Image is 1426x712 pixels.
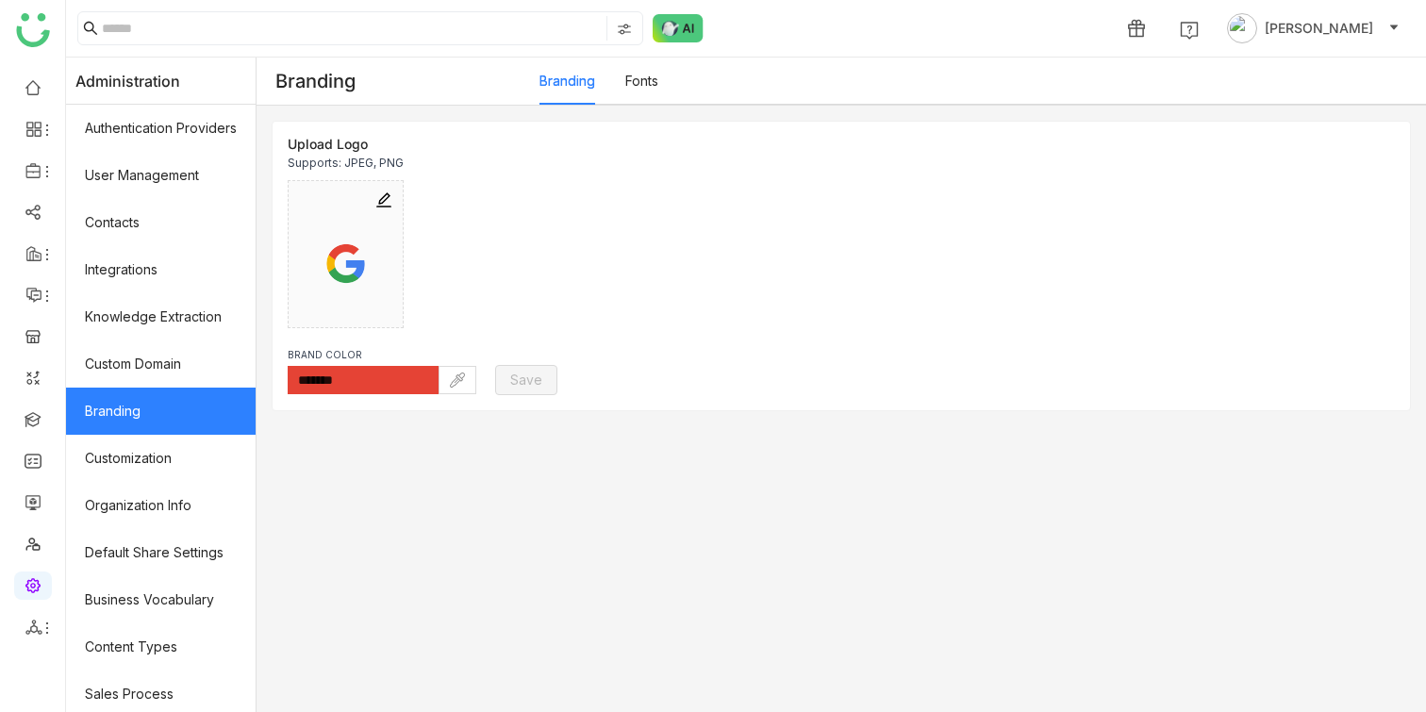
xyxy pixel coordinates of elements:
[66,623,256,671] a: Content Types
[1227,13,1257,43] img: avatar
[374,190,393,209] img: edit.svg
[66,482,256,529] a: Organization Info
[1265,18,1373,39] span: [PERSON_NAME]
[66,576,256,623] a: Business Vocabulary
[66,529,256,576] a: Default Share Settings
[1180,21,1199,40] img: help.svg
[66,152,256,199] a: User Management
[66,246,256,293] a: Integrations
[495,365,557,395] button: Save
[16,13,50,47] img: logo
[75,58,180,105] span: Administration
[539,73,595,89] a: Branding
[66,199,256,246] a: Contacts
[1223,13,1403,43] button: [PERSON_NAME]
[653,14,704,42] img: ask-buddy-normal.svg
[66,293,256,340] a: Knowledge Extraction
[288,156,404,171] div: Supports: JPEG, PNG
[450,373,465,388] img: picker.svg
[66,105,256,152] a: Authentication Providers
[617,22,632,37] img: search-type.svg
[66,340,256,388] a: Custom Domain
[288,137,404,152] div: Upload Logo
[625,73,658,89] a: Fonts
[257,58,539,104] div: Branding
[288,347,476,362] div: BRAND COLOR
[298,232,393,295] img: empty
[66,435,256,482] a: Customization
[66,388,256,435] a: Branding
